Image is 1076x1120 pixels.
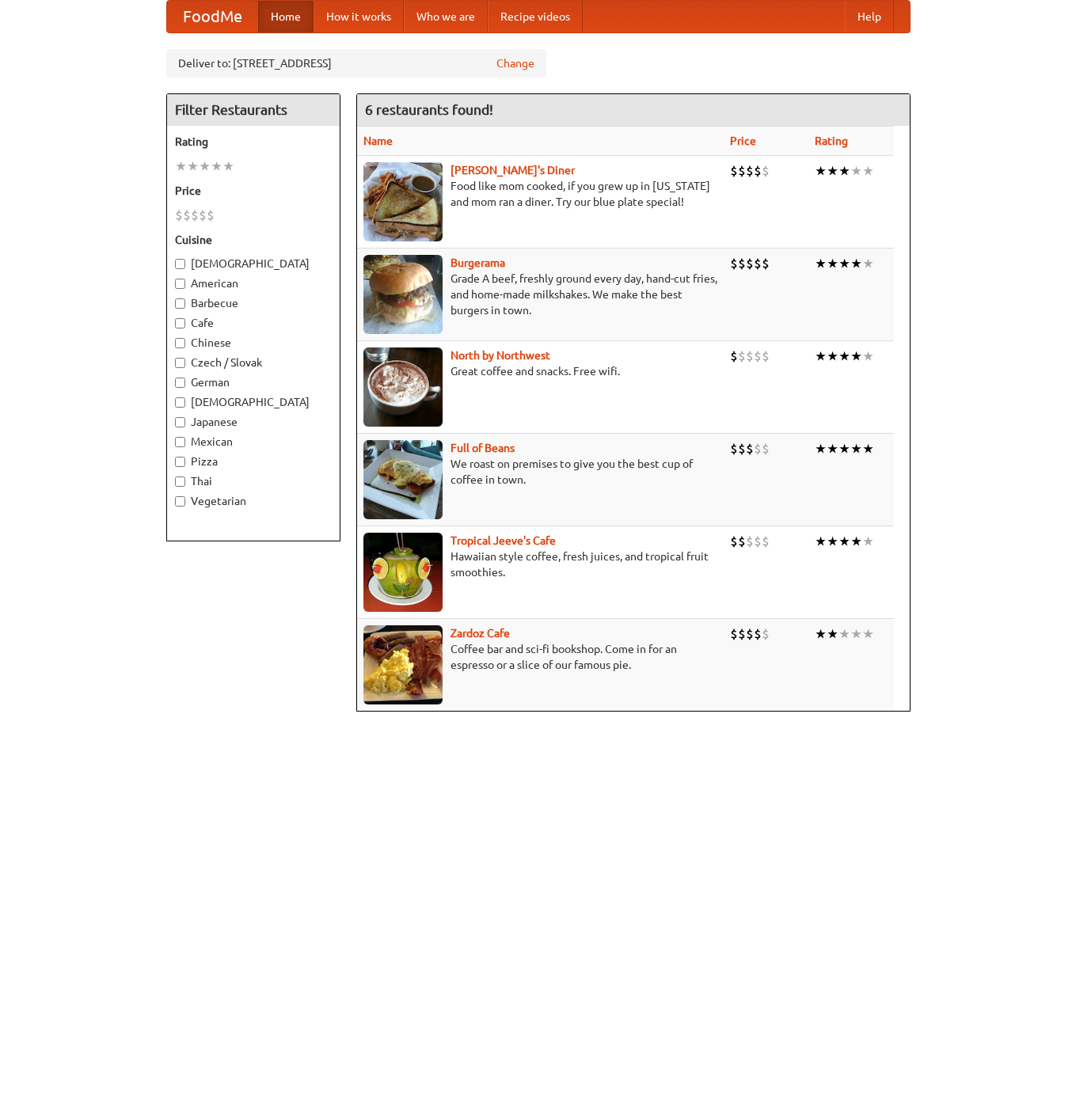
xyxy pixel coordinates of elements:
[746,440,754,457] li: $
[175,232,332,248] h5: Cuisine
[175,207,183,224] li: $
[211,158,222,175] li: ★
[754,440,762,457] li: $
[827,255,838,272] li: ★
[363,135,393,147] a: Name
[746,347,754,365] li: $
[175,374,332,390] label: German
[850,533,862,550] li: ★
[175,183,332,199] h5: Price
[175,394,332,410] label: [DEMOGRAPHIC_DATA]
[363,625,443,704] img: zardoz.jpg
[451,627,510,640] a: Zardoz Cafe
[862,533,874,550] li: ★
[363,440,443,519] img: beans.jpg
[451,349,550,362] a: North by Northwest
[862,162,874,180] li: ★
[496,55,534,71] a: Change
[815,135,848,147] a: Rating
[451,442,515,454] a: Full of Beans
[862,255,874,272] li: ★
[404,1,488,32] a: Who we are
[363,363,717,379] p: Great coffee and snacks. Free wifi.
[762,162,770,180] li: $
[762,347,770,365] li: $
[199,158,211,175] li: ★
[167,1,258,32] a: FoodMe
[175,275,332,291] label: American
[730,255,738,272] li: $
[754,347,762,365] li: $
[762,440,770,457] li: $
[363,641,717,673] p: Coffee bar and sci-fi bookshop. Come in for an espresso or a slice of our famous pie.
[730,162,738,180] li: $
[191,207,199,224] li: $
[451,534,556,547] b: Tropical Jeeve's Cafe
[175,473,332,489] label: Thai
[175,279,185,289] input: American
[730,625,738,643] li: $
[451,256,505,269] a: Burgerama
[762,625,770,643] li: $
[365,102,493,117] ng-pluralize: 6 restaurants found!
[175,397,185,408] input: [DEMOGRAPHIC_DATA]
[738,533,746,550] li: $
[187,158,199,175] li: ★
[175,358,185,368] input: Czech / Slovak
[363,162,443,241] img: sallys.jpg
[175,335,332,351] label: Chinese
[175,496,185,507] input: Vegetarian
[838,347,850,365] li: ★
[175,437,185,447] input: Mexican
[363,178,717,210] p: Food like mom cooked, if you grew up in [US_STATE] and mom ran a diner. Try our blue plate special!
[838,533,850,550] li: ★
[862,347,874,365] li: ★
[827,440,838,457] li: ★
[827,625,838,643] li: ★
[850,440,862,457] li: ★
[175,457,185,467] input: Pizza
[845,1,894,32] a: Help
[746,255,754,272] li: $
[827,533,838,550] li: ★
[175,298,185,309] input: Barbecue
[363,255,443,334] img: burgerama.jpg
[815,625,827,643] li: ★
[451,164,575,177] a: [PERSON_NAME]'s Diner
[738,347,746,365] li: $
[175,378,185,388] input: German
[838,625,850,643] li: ★
[762,255,770,272] li: $
[363,533,443,612] img: jeeves.jpg
[175,454,332,469] label: Pizza
[754,162,762,180] li: $
[175,256,332,271] label: [DEMOGRAPHIC_DATA]
[862,440,874,457] li: ★
[850,162,862,180] li: ★
[175,338,185,348] input: Chinese
[762,533,770,550] li: $
[730,135,756,147] a: Price
[488,1,583,32] a: Recipe videos
[815,440,827,457] li: ★
[175,318,185,328] input: Cafe
[175,434,332,450] label: Mexican
[815,162,827,180] li: ★
[175,493,332,509] label: Vegetarian
[838,255,850,272] li: ★
[850,625,862,643] li: ★
[175,315,332,331] label: Cafe
[175,417,185,427] input: Japanese
[754,625,762,643] li: $
[175,259,185,269] input: [DEMOGRAPHIC_DATA]
[175,295,332,311] label: Barbecue
[730,440,738,457] li: $
[746,625,754,643] li: $
[175,134,332,150] h5: Rating
[183,207,191,224] li: $
[746,533,754,550] li: $
[838,162,850,180] li: ★
[363,456,717,488] p: We roast on premises to give you the best cup of coffee in town.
